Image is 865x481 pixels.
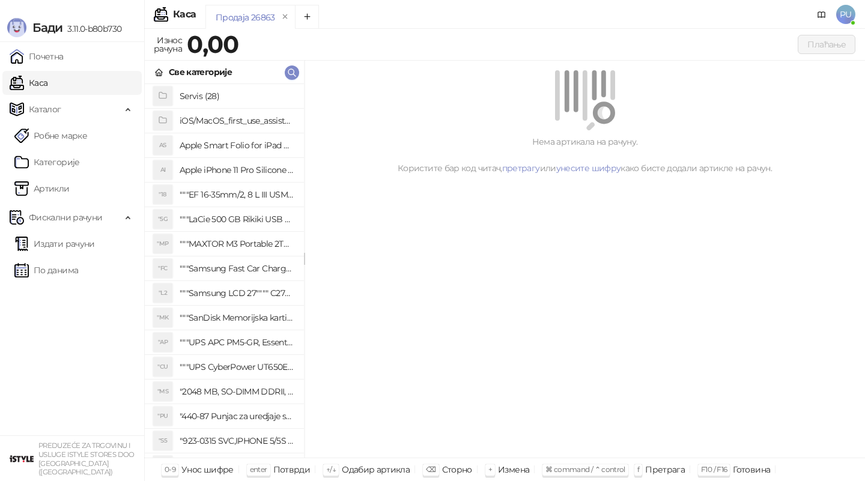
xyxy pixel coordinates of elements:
[153,407,172,426] div: "PU
[153,357,172,377] div: "CU
[153,210,172,229] div: "5G
[180,382,294,401] h4: "2048 MB, SO-DIMM DDRII, 667 MHz, Napajanje 1,8 0,1 V, Latencija CL5"
[180,431,294,450] h4: "923-0315 SVC,IPHONE 5/5S BATTERY REMOVAL TRAY Držač za iPhone sa kojim se otvara display
[180,136,294,155] h4: Apple Smart Folio for iPad mini (A17 Pro) - Sage
[216,11,275,24] div: Продаја 26863
[798,35,855,54] button: Плаћање
[273,462,311,477] div: Потврди
[180,456,294,475] h4: "923-0448 SVC,IPHONE,TOURQUE DRIVER KIT .65KGF- CM Šrafciger "
[319,135,851,175] div: Нема артикала на рачуну. Користите бар код читач, или како бисте додали артикле на рачун.
[426,465,436,474] span: ⌫
[733,462,770,477] div: Готовина
[645,462,685,477] div: Претрага
[442,462,472,477] div: Сторно
[153,185,172,204] div: "18
[7,18,26,37] img: Logo
[14,124,87,148] a: Робне марке
[342,462,410,477] div: Одабир артикла
[295,5,319,29] button: Add tab
[153,283,172,303] div: "L2
[180,185,294,204] h4: """EF 16-35mm/2, 8 L III USM"""
[153,234,172,253] div: "MP
[502,163,540,174] a: претрагу
[153,308,172,327] div: "MK
[180,234,294,253] h4: """MAXTOR M3 Portable 2TB 2.5"""" crni eksterni hard disk HX-M201TCB/GM"""
[14,150,80,174] a: Категорије
[153,136,172,155] div: AS
[498,462,529,477] div: Измена
[812,5,831,24] a: Документација
[637,465,639,474] span: f
[278,12,293,22] button: remove
[29,97,61,121] span: Каталог
[153,382,172,401] div: "MS
[14,177,70,201] a: ArtikliАртикли
[14,232,95,256] a: Издати рачуни
[545,465,625,474] span: ⌘ command / ⌃ control
[38,441,135,476] small: PREDUZEĆE ZA TRGOVINU I USLUGE ISTYLE STORES DOO [GEOGRAPHIC_DATA] ([GEOGRAPHIC_DATA])
[180,357,294,377] h4: """UPS CyberPower UT650EG, 650VA/360W , line-int., s_uko, desktop"""
[556,163,621,174] a: унесите шифру
[153,160,172,180] div: AI
[169,65,232,79] div: Све категорије
[180,283,294,303] h4: """Samsung LCD 27"""" C27F390FHUXEN"""
[181,462,234,477] div: Унос шифре
[14,258,78,282] a: По данима
[180,86,294,106] h4: Servis (28)
[10,71,47,95] a: Каса
[153,456,172,475] div: "SD
[32,20,62,35] span: Бади
[180,259,294,278] h4: """Samsung Fast Car Charge Adapter, brzi auto punja_, boja crna"""
[153,333,172,352] div: "AP
[10,447,34,471] img: 64x64-companyLogo-77b92cf4-9946-4f36-9751-bf7bb5fd2c7d.png
[29,205,102,229] span: Фискални рачуни
[250,465,267,474] span: enter
[180,333,294,352] h4: """UPS APC PM5-GR, Essential Surge Arrest,5 utic_nica"""
[180,407,294,426] h4: "440-87 Punjac za uredjaje sa micro USB portom 4/1, Stand."
[173,10,196,19] div: Каса
[180,160,294,180] h4: Apple iPhone 11 Pro Silicone Case - Black
[10,44,64,68] a: Почетна
[62,23,121,34] span: 3.11.0-b80b730
[187,29,238,59] strong: 0,00
[165,465,175,474] span: 0-9
[326,465,336,474] span: ↑/↓
[180,308,294,327] h4: """SanDisk Memorijska kartica 256GB microSDXC sa SD adapterom SDSQXA1-256G-GN6MA - Extreme PLUS, ...
[836,5,855,24] span: PU
[153,259,172,278] div: "FC
[180,111,294,130] h4: iOS/MacOS_first_use_assistance (4)
[488,465,492,474] span: +
[180,210,294,229] h4: """LaCie 500 GB Rikiki USB 3.0 / Ultra Compact & Resistant aluminum / USB 3.0 / 2.5"""""""
[701,465,727,474] span: F10 / F16
[151,32,184,56] div: Износ рачуна
[153,431,172,450] div: "S5
[145,84,304,458] div: grid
